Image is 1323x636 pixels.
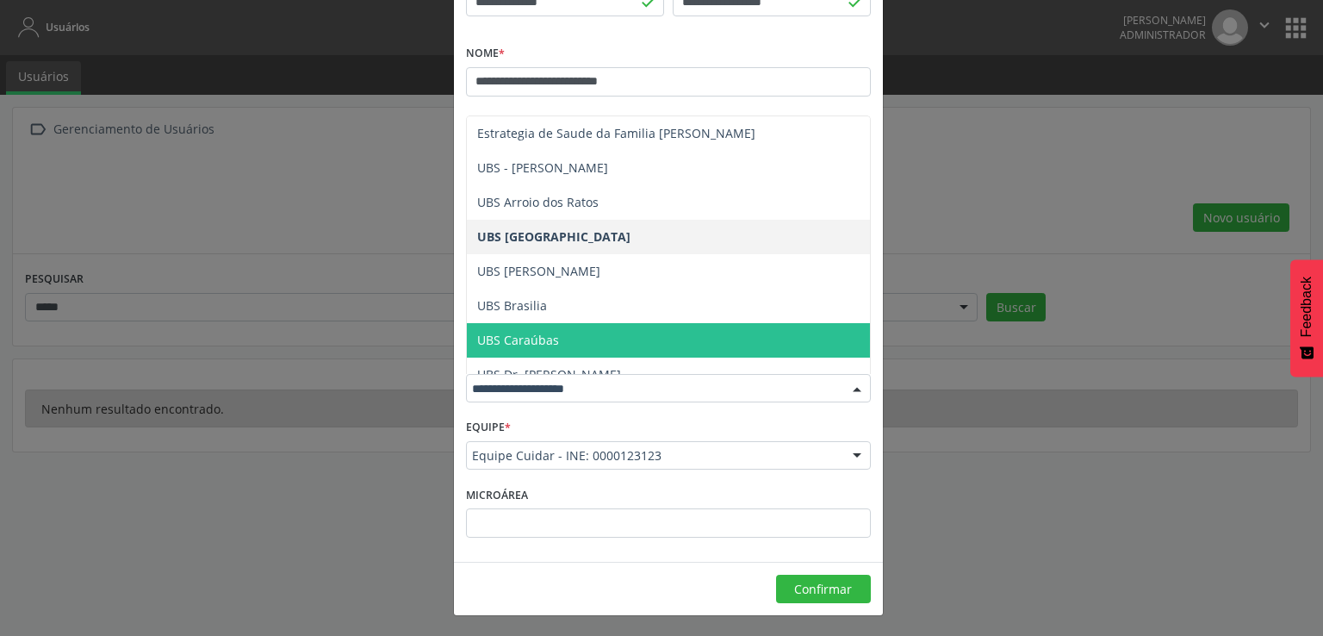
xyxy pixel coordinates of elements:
span: Equipe Cuidar - INE: 0000123123 [472,447,835,465]
button: Feedback - Mostrar pesquisa [1290,259,1323,377]
span: Confirmar [794,581,852,597]
label: Microárea [466,482,528,508]
span: UBS Arroio dos Ratos [477,194,599,210]
button: Confirmar [776,575,871,604]
span: UBS [GEOGRAPHIC_DATA] [477,228,630,245]
label: Equipe [466,415,511,441]
span: UBS Caraúbas [477,332,559,348]
span: UBS [PERSON_NAME] [477,263,600,279]
span: UBS - [PERSON_NAME] [477,159,608,176]
span: Estrategia de Saude da Familia [PERSON_NAME] [477,125,755,141]
label: Nome [466,41,505,67]
span: UBS Brasilia [477,297,547,314]
span: Feedback [1299,277,1314,337]
span: UBS Dr. [PERSON_NAME] [477,366,621,383]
